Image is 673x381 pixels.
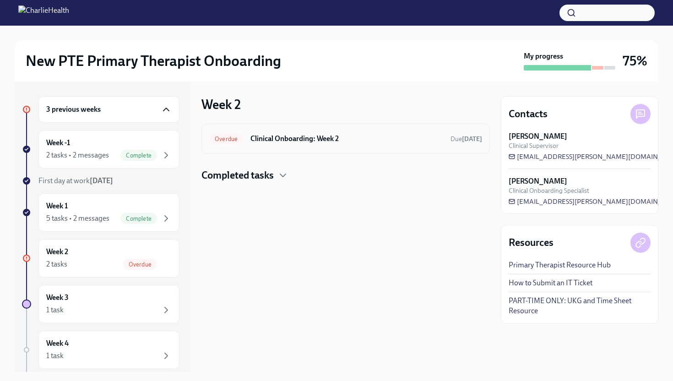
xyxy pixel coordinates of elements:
span: Overdue [123,261,157,268]
h4: Resources [509,236,554,250]
span: Complete [120,152,157,159]
span: First day at work [38,176,113,185]
h6: Week -1 [46,138,70,148]
a: Week 41 task [22,331,179,369]
a: PART-TIME ONLY: UKG and Time Sheet Resource [509,296,651,316]
h6: Week 3 [46,293,69,303]
span: Due [450,135,482,143]
a: Week 22 tasksOverdue [22,239,179,278]
div: 1 task [46,305,64,315]
a: How to Submit an IT Ticket [509,278,592,288]
h6: Clinical Onboarding: Week 2 [250,134,443,144]
img: CharlieHealth [18,5,69,20]
h3: 75% [623,53,647,69]
div: 2 tasks [46,259,67,269]
div: 1 task [46,351,64,361]
span: Clinical Supervisor [509,142,559,150]
span: Clinical Onboarding Specialist [509,186,589,195]
strong: [DATE] [90,176,113,185]
a: First day at work[DATE] [22,176,179,186]
strong: [PERSON_NAME] [509,176,567,186]
strong: [PERSON_NAME] [509,131,567,142]
a: Primary Therapist Resource Hub [509,260,611,270]
h6: Week 1 [46,201,68,211]
h6: 3 previous weeks [46,104,101,114]
strong: [DATE] [462,135,482,143]
a: OverdueClinical Onboarding: Week 2Due[DATE] [209,131,482,146]
h6: Week 4 [46,338,69,348]
div: 5 tasks • 2 messages [46,213,109,223]
a: Week 31 task [22,285,179,323]
div: Completed tasks [201,169,490,182]
h3: Week 2 [201,96,241,113]
span: Complete [120,215,157,222]
a: Week -12 tasks • 2 messagesComplete [22,130,179,169]
strong: My progress [524,51,563,61]
h2: New PTE Primary Therapist Onboarding [26,52,281,70]
span: Overdue [209,136,243,142]
h4: Completed tasks [201,169,274,182]
div: 3 previous weeks [38,96,179,123]
div: 2 tasks • 2 messages [46,150,109,160]
span: September 14th, 2025 09:00 [450,135,482,143]
h4: Contacts [509,107,548,121]
h6: Week 2 [46,247,68,257]
a: Week 15 tasks • 2 messagesComplete [22,193,179,232]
